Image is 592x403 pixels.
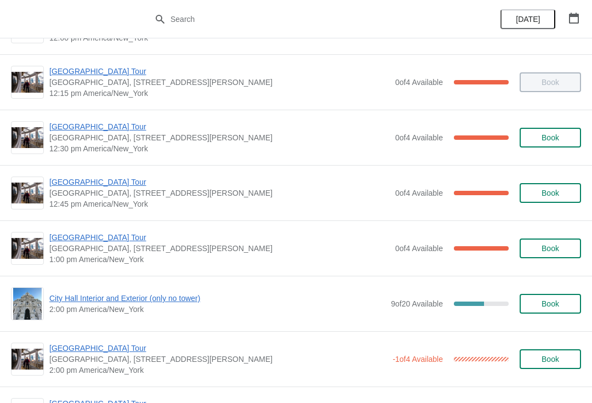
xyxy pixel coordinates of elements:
span: [DATE] [516,15,540,24]
span: Book [542,189,559,197]
input: Search [170,9,444,29]
span: Book [542,299,559,308]
span: [GEOGRAPHIC_DATA] Tour [49,232,390,243]
span: [GEOGRAPHIC_DATA] Tour [49,177,390,188]
span: [GEOGRAPHIC_DATA], [STREET_ADDRESS][PERSON_NAME] [49,354,387,365]
img: City Hall Tower Tour | City Hall Visitor Center, 1400 John F Kennedy Boulevard Suite 121, Philade... [12,238,43,259]
img: City Hall Interior and Exterior (only no tower) | | 2:00 pm America/New_York [13,288,42,320]
span: 1:00 pm America/New_York [49,254,390,265]
span: 0 of 4 Available [395,78,443,87]
span: 0 of 4 Available [395,133,443,142]
span: Book [542,133,559,142]
span: 2:00 pm America/New_York [49,304,385,315]
span: [GEOGRAPHIC_DATA] Tour [49,343,387,354]
span: [GEOGRAPHIC_DATA], [STREET_ADDRESS][PERSON_NAME] [49,132,390,143]
span: 0 of 4 Available [395,189,443,197]
span: -1 of 4 Available [392,355,443,364]
button: Book [520,128,581,147]
img: City Hall Tower Tour | City Hall Visitor Center, 1400 John F Kennedy Boulevard Suite 121, Philade... [12,349,43,370]
span: 9 of 20 Available [391,299,443,308]
span: City Hall Interior and Exterior (only no tower) [49,293,385,304]
button: Book [520,239,581,258]
span: Book [542,244,559,253]
span: 2:00 pm America/New_York [49,365,387,376]
span: [GEOGRAPHIC_DATA], [STREET_ADDRESS][PERSON_NAME] [49,188,390,198]
span: [GEOGRAPHIC_DATA], [STREET_ADDRESS][PERSON_NAME] [49,77,390,88]
span: 12:45 pm America/New_York [49,198,390,209]
button: Book [520,294,581,314]
button: Book [520,183,581,203]
span: [GEOGRAPHIC_DATA] Tour [49,121,390,132]
span: [GEOGRAPHIC_DATA], [STREET_ADDRESS][PERSON_NAME] [49,243,390,254]
img: City Hall Tower Tour | City Hall Visitor Center, 1400 John F Kennedy Boulevard Suite 121, Philade... [12,127,43,149]
img: City Hall Tower Tour | City Hall Visitor Center, 1400 John F Kennedy Boulevard Suite 121, Philade... [12,183,43,204]
img: City Hall Tower Tour | City Hall Visitor Center, 1400 John F Kennedy Boulevard Suite 121, Philade... [12,72,43,93]
span: 12:30 pm America/New_York [49,143,390,154]
button: Book [520,349,581,369]
span: 12:15 pm America/New_York [49,88,390,99]
span: 0 of 4 Available [395,244,443,253]
span: Book [542,355,559,364]
button: [DATE] [500,9,555,29]
span: [GEOGRAPHIC_DATA] Tour [49,66,390,77]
